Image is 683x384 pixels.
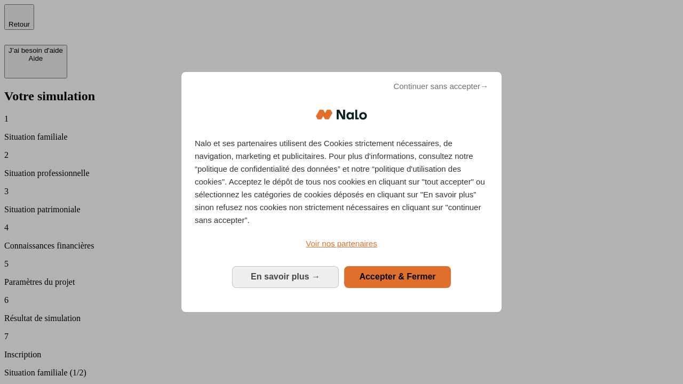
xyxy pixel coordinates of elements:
[359,272,435,281] span: Accepter & Fermer
[316,99,367,131] img: Logo
[232,266,339,287] button: En savoir plus: Configurer vos consentements
[344,266,451,287] button: Accepter & Fermer: Accepter notre traitement des données et fermer
[251,272,320,281] span: En savoir plus →
[181,72,502,311] div: Bienvenue chez Nalo Gestion du consentement
[393,80,488,93] span: Continuer sans accepter→
[195,137,488,227] p: Nalo et ses partenaires utilisent des Cookies strictement nécessaires, de navigation, marketing e...
[195,237,488,250] a: Voir nos partenaires
[306,239,377,248] span: Voir nos partenaires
